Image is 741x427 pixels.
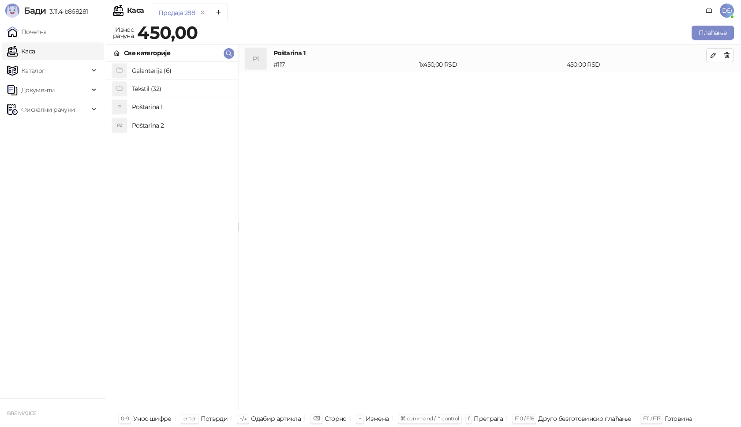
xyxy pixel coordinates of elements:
span: 3.11.4-b868281 [46,8,88,15]
h4: Poštarina 1 [132,100,231,114]
div: Каса [127,7,144,14]
h4: Poštarina 2 [132,118,231,132]
span: 0-9 [121,415,129,422]
div: Све категорије [124,48,170,58]
div: Продаја 288 [158,8,195,18]
div: P1 [245,48,266,69]
a: Почетна [7,23,47,41]
div: P1 [112,100,127,114]
span: ↑/↓ [240,415,247,422]
strong: 450,00 [137,22,198,43]
div: Готовина [665,413,692,424]
div: P2 [112,118,127,132]
span: Документи [21,81,55,99]
a: Документација [702,4,716,18]
div: Потврди [201,413,228,424]
div: 1 x 450,00 RSD [417,60,565,69]
span: f [468,415,469,422]
span: + [359,415,361,422]
span: ⌫ [313,415,320,422]
div: Сторно [325,413,347,424]
div: Одабир артикла [251,413,301,424]
button: Плаћање [692,26,734,40]
span: Каталог [21,62,45,79]
div: # 117 [272,60,417,69]
span: Бади [24,5,46,16]
h4: Galanterija (6) [132,64,231,78]
div: grid [106,62,238,410]
div: 450,00 RSD [565,60,708,69]
div: Измена [366,413,389,424]
span: ⌘ command / ⌃ control [400,415,459,422]
h4: Tekstil (32) [132,82,231,96]
div: Друго безготовинско плаћање [538,413,631,424]
div: Претрага [474,413,503,424]
div: Износ рачуна [111,24,135,42]
span: enter [183,415,196,422]
span: DĐ [720,4,734,18]
h4: Poštarina 1 [273,48,706,58]
a: Каса [7,42,35,60]
span: F11 / F17 [643,415,660,422]
div: Унос шифре [133,413,172,424]
span: F10 / F16 [515,415,534,422]
button: remove [197,9,208,16]
small: BRE MAJICE [7,410,37,416]
span: Фискални рачуни [21,101,75,118]
img: Logo [5,4,19,18]
button: Add tab [210,4,228,21]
